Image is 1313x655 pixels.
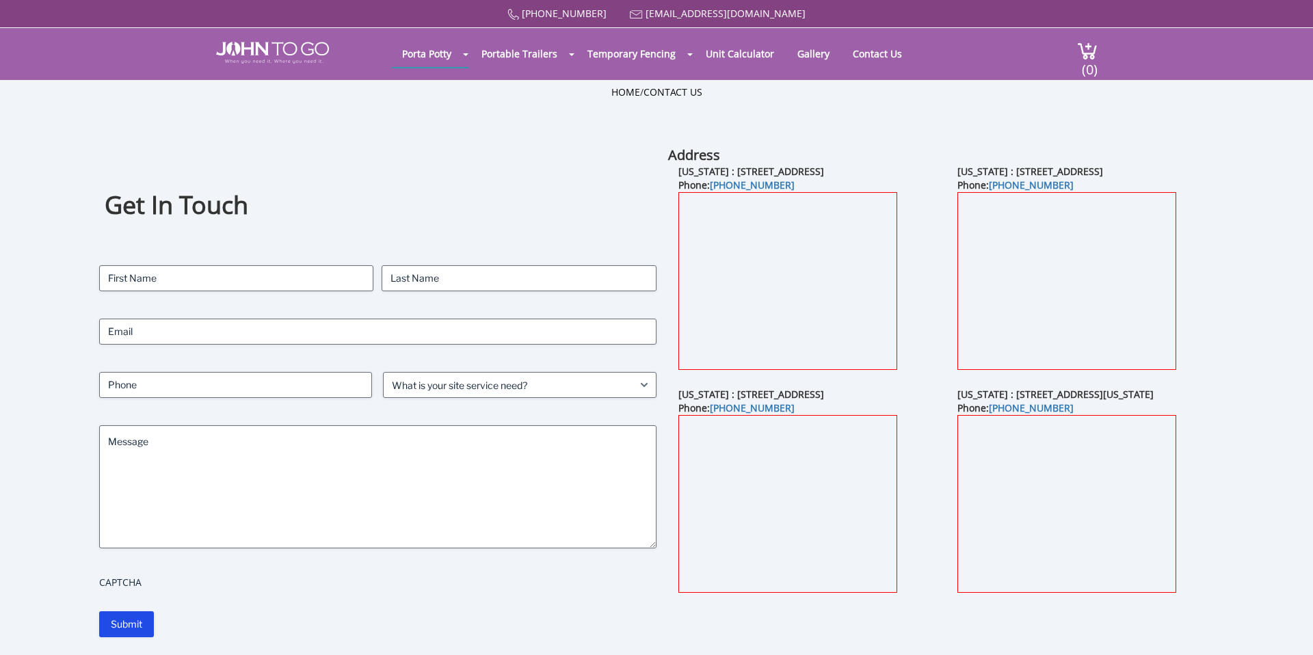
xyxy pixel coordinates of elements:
[99,372,373,398] input: Phone
[382,265,656,291] input: Last Name
[646,7,806,20] a: [EMAIL_ADDRESS][DOMAIN_NAME]
[695,40,784,67] a: Unit Calculator
[710,401,795,414] a: [PHONE_NUMBER]
[668,146,720,164] b: Address
[99,319,656,345] input: Email
[611,85,702,99] ul: /
[678,388,824,401] b: [US_STATE] : [STREET_ADDRESS]
[1077,42,1098,60] img: cart a
[957,401,1074,414] b: Phone:
[644,85,702,98] a: Contact Us
[507,9,519,21] img: Call
[611,85,640,98] a: Home
[216,42,329,64] img: JOHN to go
[99,611,154,637] input: Submit
[843,40,912,67] a: Contact Us
[678,178,795,191] b: Phone:
[1081,49,1098,79] span: (0)
[989,178,1074,191] a: [PHONE_NUMBER]
[678,401,795,414] b: Phone:
[105,189,651,222] h1: Get In Touch
[630,10,643,19] img: Mail
[787,40,840,67] a: Gallery
[957,388,1154,401] b: [US_STATE] : [STREET_ADDRESS][US_STATE]
[989,401,1074,414] a: [PHONE_NUMBER]
[471,40,568,67] a: Portable Trailers
[577,40,686,67] a: Temporary Fencing
[99,576,656,589] label: CAPTCHA
[1258,600,1313,655] button: Live Chat
[392,40,462,67] a: Porta Potty
[522,7,607,20] a: [PHONE_NUMBER]
[957,178,1074,191] b: Phone:
[710,178,795,191] a: [PHONE_NUMBER]
[957,165,1103,178] b: [US_STATE] : [STREET_ADDRESS]
[99,265,374,291] input: First Name
[678,165,824,178] b: [US_STATE] : [STREET_ADDRESS]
